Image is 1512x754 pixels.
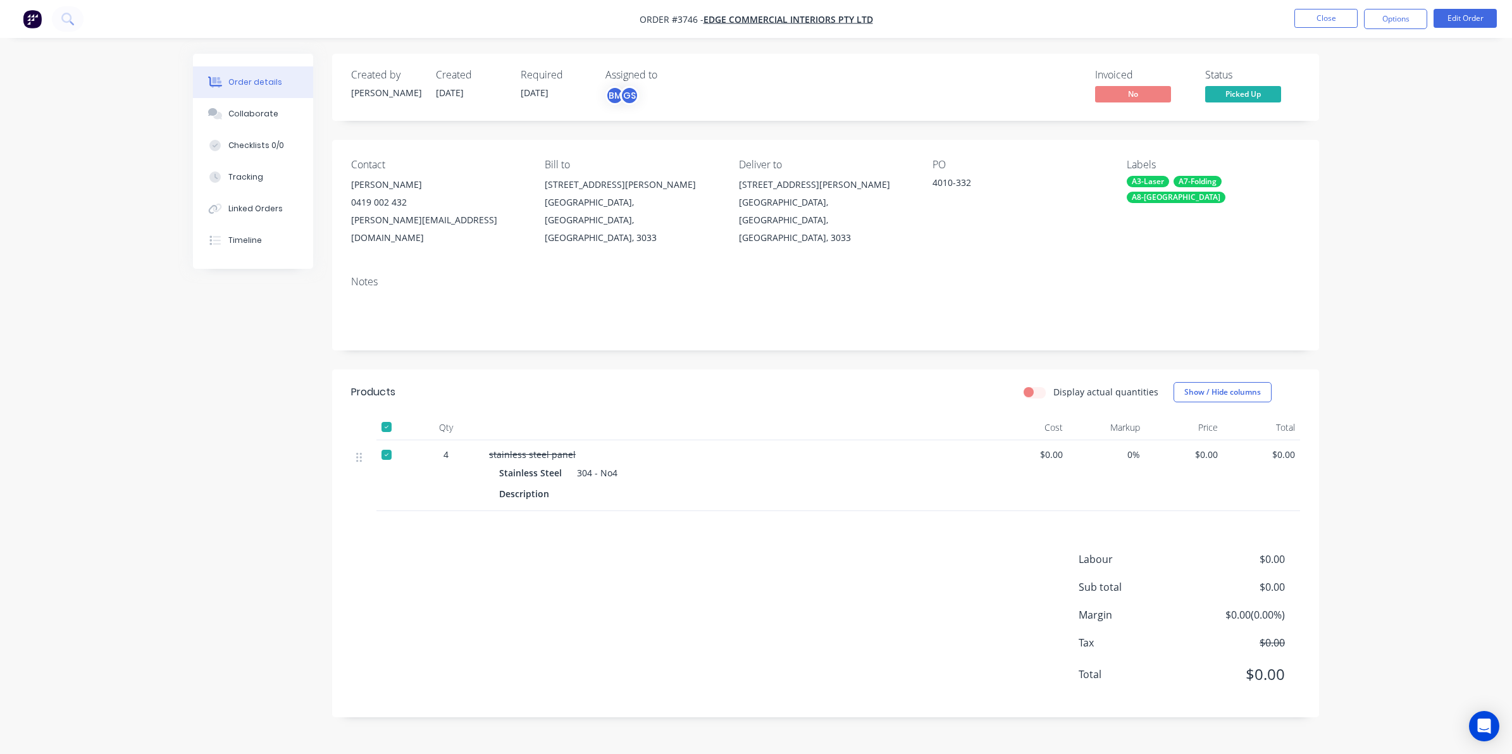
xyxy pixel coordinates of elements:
[351,211,524,247] div: [PERSON_NAME][EMAIL_ADDRESS][DOMAIN_NAME]
[228,77,282,88] div: Order details
[443,448,449,461] span: 4
[489,448,576,460] span: stainless steel panel
[739,176,912,194] div: [STREET_ADDRESS][PERSON_NAME]
[436,69,505,81] div: Created
[1095,86,1171,102] span: No
[228,203,283,214] div: Linked Orders
[703,13,873,25] a: Edge Commercial Interiors Pty Ltd
[351,176,524,194] div: [PERSON_NAME]
[620,86,639,105] div: GS
[1364,9,1427,29] button: Options
[1145,415,1223,440] div: Price
[1079,607,1191,622] span: Margin
[228,108,278,120] div: Collaborate
[933,176,1091,194] div: 4010-332
[499,485,554,503] div: Description
[1174,176,1222,187] div: A7-Folding
[1073,448,1141,461] span: 0%
[1079,552,1191,567] span: Labour
[545,176,718,247] div: [STREET_ADDRESS][PERSON_NAME][GEOGRAPHIC_DATA], [GEOGRAPHIC_DATA], [GEOGRAPHIC_DATA], 3033
[545,194,718,247] div: [GEOGRAPHIC_DATA], [GEOGRAPHIC_DATA], [GEOGRAPHIC_DATA], 3033
[605,86,639,105] button: BMGS
[1191,579,1285,595] span: $0.00
[193,66,313,98] button: Order details
[1469,711,1499,741] div: Open Intercom Messenger
[351,385,395,400] div: Products
[640,13,703,25] span: Order #3746 -
[1434,9,1497,28] button: Edit Order
[193,193,313,225] button: Linked Orders
[1223,415,1301,440] div: Total
[1079,667,1191,682] span: Total
[990,415,1068,440] div: Cost
[193,161,313,193] button: Tracking
[739,159,912,171] div: Deliver to
[351,176,524,247] div: [PERSON_NAME]0419 002 432[PERSON_NAME][EMAIL_ADDRESS][DOMAIN_NAME]
[1079,635,1191,650] span: Tax
[193,225,313,256] button: Timeline
[1191,552,1285,567] span: $0.00
[1079,579,1191,595] span: Sub total
[193,130,313,161] button: Checklists 0/0
[1191,635,1285,650] span: $0.00
[739,176,912,247] div: [STREET_ADDRESS][PERSON_NAME][GEOGRAPHIC_DATA], [GEOGRAPHIC_DATA], [GEOGRAPHIC_DATA], 3033
[1150,448,1218,461] span: $0.00
[351,276,1300,288] div: Notes
[193,98,313,130] button: Collaborate
[1053,385,1158,399] label: Display actual quantities
[1205,86,1281,105] button: Picked Up
[228,140,284,151] div: Checklists 0/0
[1127,159,1300,171] div: Labels
[23,9,42,28] img: Factory
[228,171,263,183] div: Tracking
[1205,69,1300,81] div: Status
[1174,382,1272,402] button: Show / Hide columns
[351,194,524,211] div: 0419 002 432
[605,86,624,105] div: BM
[1068,415,1146,440] div: Markup
[351,86,421,99] div: [PERSON_NAME]
[1294,9,1358,28] button: Close
[995,448,1063,461] span: $0.00
[572,464,617,482] div: 304 - No4
[1127,176,1169,187] div: A3-Laser
[499,464,567,482] div: Stainless Steel
[1191,663,1285,686] span: $0.00
[545,176,718,194] div: [STREET_ADDRESS][PERSON_NAME]
[408,415,484,440] div: Qty
[739,194,912,247] div: [GEOGRAPHIC_DATA], [GEOGRAPHIC_DATA], [GEOGRAPHIC_DATA], 3033
[351,69,421,81] div: Created by
[1095,69,1190,81] div: Invoiced
[1228,448,1296,461] span: $0.00
[933,159,1106,171] div: PO
[545,159,718,171] div: Bill to
[436,87,464,99] span: [DATE]
[1191,607,1285,622] span: $0.00 ( 0.00 %)
[1205,86,1281,102] span: Picked Up
[521,69,590,81] div: Required
[351,159,524,171] div: Contact
[521,87,548,99] span: [DATE]
[605,69,732,81] div: Assigned to
[228,235,262,246] div: Timeline
[1127,192,1225,203] div: A8-[GEOGRAPHIC_DATA]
